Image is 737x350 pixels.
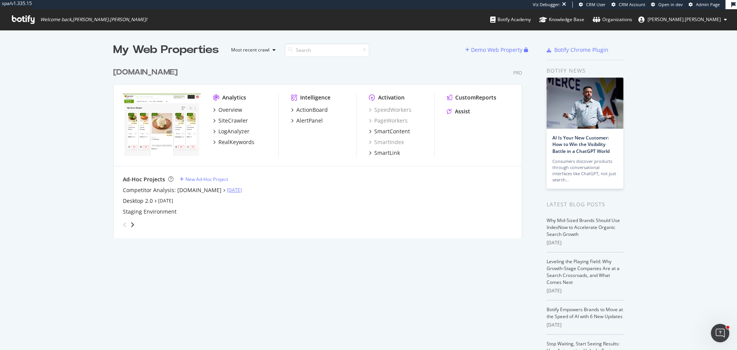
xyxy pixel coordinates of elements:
[539,9,584,30] a: Knowledge Base
[218,138,254,146] div: RealKeywords
[648,16,721,23] span: lou.aldrin
[369,149,400,157] a: SmartLink
[222,94,246,101] div: Analytics
[547,200,624,209] div: Latest Blog Posts
[455,94,496,101] div: CustomReports
[291,117,323,124] a: AlertPanel
[218,128,250,135] div: LogAnalyzer
[374,128,410,135] div: SmartContent
[490,9,531,30] a: Botify Academy
[651,2,683,8] a: Open in dev
[696,2,720,7] span: Admin Page
[471,46,522,54] div: Demo Web Property
[552,158,618,183] div: Consumers discover products through conversational interfaces like ChatGPT, not just search…
[123,208,177,216] a: Staging Environment
[123,94,201,156] img: www.bigbasket.com
[40,17,147,23] span: Welcome back, [PERSON_NAME].[PERSON_NAME] !
[658,2,683,7] span: Open in dev
[547,239,624,246] div: [DATE]
[547,217,620,237] a: Why Mid-Sized Brands Should Use IndexNow to Accelerate Organic Search Growth
[123,186,221,194] a: Competitor Analysis: [DOMAIN_NAME]
[378,94,405,101] div: Activation
[113,67,178,78] div: [DOMAIN_NAME]
[123,176,165,183] div: Ad-Hoc Projects
[547,78,623,129] img: AI Is Your New Customer: How to Win the Visibility Battle in a ChatGPT World
[533,2,560,8] div: Viz Debugger:
[593,9,632,30] a: Organizations
[218,106,242,114] div: Overview
[632,13,733,26] button: [PERSON_NAME].[PERSON_NAME]
[369,117,408,124] a: PageWorkers
[369,106,411,114] a: SpeedWorkers
[218,117,248,124] div: SiteCrawler
[213,138,254,146] a: RealKeywords
[465,44,524,56] button: Demo Web Property
[689,2,720,8] a: Admin Page
[227,187,242,193] a: [DATE]
[113,42,219,58] div: My Web Properties
[180,176,228,182] a: New Ad-Hoc Project
[374,149,400,157] div: SmartLink
[120,219,130,231] div: angle-left
[369,138,404,146] a: SmartIndex
[213,128,250,135] a: LogAnalyzer
[113,67,181,78] a: [DOMAIN_NAME]
[296,106,328,114] div: ActionBoard
[185,176,228,182] div: New Ad-Hoc Project
[539,16,584,23] div: Knowledge Base
[447,108,470,115] a: Assist
[213,106,242,114] a: Overview
[547,287,624,294] div: [DATE]
[547,258,620,285] a: Leveling the Playing Field: Why Growth-Stage Companies Are at a Search Crossroads, and What Comes...
[225,44,279,56] button: Most recent crawl
[213,117,248,124] a: SiteCrawler
[296,117,323,124] div: AlertPanel
[490,16,531,23] div: Botify Academy
[231,48,269,52] div: Most recent crawl
[123,197,153,205] a: Desktop 2.0
[447,94,496,101] a: CustomReports
[465,46,524,53] a: Demo Web Property
[554,46,608,54] div: Botify Chrome Plugin
[547,46,608,54] a: Botify Chrome Plugin
[369,128,410,135] a: SmartContent
[552,134,610,154] a: AI Is Your New Customer: How to Win the Visibility Battle in a ChatGPT World
[513,70,522,76] div: Pro
[711,324,729,342] iframe: Intercom live chat
[611,2,645,8] a: CRM Account
[579,2,606,8] a: CRM User
[547,306,623,320] a: Botify Empowers Brands to Move at the Speed of AI with 6 New Updates
[130,221,135,229] div: angle-right
[158,197,173,204] a: [DATE]
[547,322,624,328] div: [DATE]
[619,2,645,7] span: CRM Account
[593,16,632,23] div: Organizations
[113,58,528,238] div: grid
[547,66,624,75] div: Botify news
[300,94,330,101] div: Intelligence
[586,2,606,7] span: CRM User
[455,108,470,115] div: Assist
[291,106,328,114] a: ActionBoard
[285,43,369,57] input: Search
